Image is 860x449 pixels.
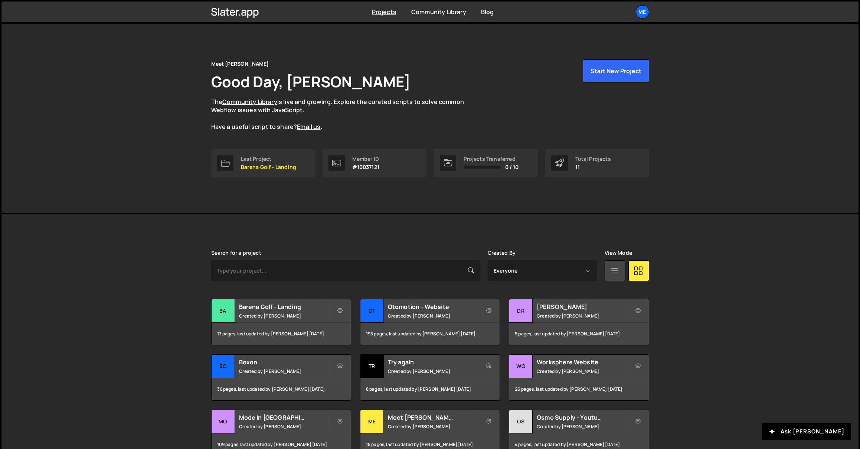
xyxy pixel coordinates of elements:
h2: Meet [PERSON_NAME]™ [388,413,477,422]
a: Ot Otomotion - Website Created by [PERSON_NAME] 195 pages, last updated by [PERSON_NAME] [DATE] [360,299,500,345]
a: Wo Worksphere Website Created by [PERSON_NAME] 26 pages, last updated by [PERSON_NAME] [DATE] [509,354,649,401]
span: 0 / 10 [505,164,519,170]
label: View Mode [605,250,632,256]
a: Bo Boxon Created by [PERSON_NAME] 36 pages, last updated by [PERSON_NAME] [DATE] [211,354,351,401]
div: Total Projects [575,156,611,162]
div: Mo [212,410,235,433]
div: Os [509,410,533,433]
h2: Mode In [GEOGRAPHIC_DATA] [239,413,328,422]
div: 195 pages, last updated by [PERSON_NAME] [DATE] [360,323,500,345]
button: Start New Project [583,59,649,82]
p: Barena Golf - Landing [241,164,296,170]
small: Created by [PERSON_NAME] [388,423,477,430]
small: Created by [PERSON_NAME] [239,313,328,319]
div: Ot [360,299,384,323]
a: Tr Try again Created by [PERSON_NAME] 8 pages, last updated by [PERSON_NAME] [DATE] [360,354,500,401]
div: 5 pages, last updated by [PERSON_NAME] [DATE] [509,323,648,345]
small: Created by [PERSON_NAME] [537,313,626,319]
a: Community Library [411,8,466,16]
div: Member ID [352,156,379,162]
h2: Worksphere Website [537,358,626,366]
div: 8 pages, last updated by [PERSON_NAME] [DATE] [360,378,500,400]
div: Dr [509,299,533,323]
p: The is live and growing. Explore the curated scripts to solve common Webflow issues with JavaScri... [211,98,478,131]
a: Projects [372,8,396,16]
small: Created by [PERSON_NAME] [239,423,328,430]
small: Created by [PERSON_NAME] [239,368,328,374]
small: Created by [PERSON_NAME] [537,368,626,374]
a: Community Library [222,98,277,106]
div: 36 pages, last updated by [PERSON_NAME] [DATE] [212,378,351,400]
div: 13 pages, last updated by [PERSON_NAME] [DATE] [212,323,351,345]
div: Tr [360,355,384,378]
div: Meet [PERSON_NAME] [211,59,269,68]
div: Me [360,410,384,433]
div: 26 pages, last updated by [PERSON_NAME] [DATE] [509,378,648,400]
div: Bo [212,355,235,378]
small: Created by [PERSON_NAME] [388,368,477,374]
div: Ba [212,299,235,323]
a: Email us [297,123,320,131]
label: Created By [488,250,516,256]
p: 11 [575,164,611,170]
a: Dr [PERSON_NAME] Created by [PERSON_NAME] 5 pages, last updated by [PERSON_NAME] [DATE] [509,299,649,345]
h2: Try again [388,358,477,366]
p: #10037121 [352,164,379,170]
h2: Osmo Supply - Youtube [537,413,626,422]
div: Last Project [241,156,296,162]
a: Blog [481,8,494,16]
h2: Barena Golf - Landing [239,303,328,311]
h2: Otomotion - Website [388,303,477,311]
h2: Boxon [239,358,328,366]
input: Type your project... [211,260,480,281]
a: Ba Barena Golf - Landing Created by [PERSON_NAME] 13 pages, last updated by [PERSON_NAME] [DATE] [211,299,351,345]
small: Created by [PERSON_NAME] [388,313,477,319]
small: Created by [PERSON_NAME] [537,423,626,430]
a: Me [636,5,649,19]
div: Projects Transferred [464,156,519,162]
div: Wo [509,355,533,378]
h1: Good Day, [PERSON_NAME] [211,71,411,92]
label: Search for a project [211,250,261,256]
a: Last Project Barena Golf - Landing [211,149,315,177]
h2: [PERSON_NAME] [537,303,626,311]
button: Ask [PERSON_NAME] [762,423,851,440]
